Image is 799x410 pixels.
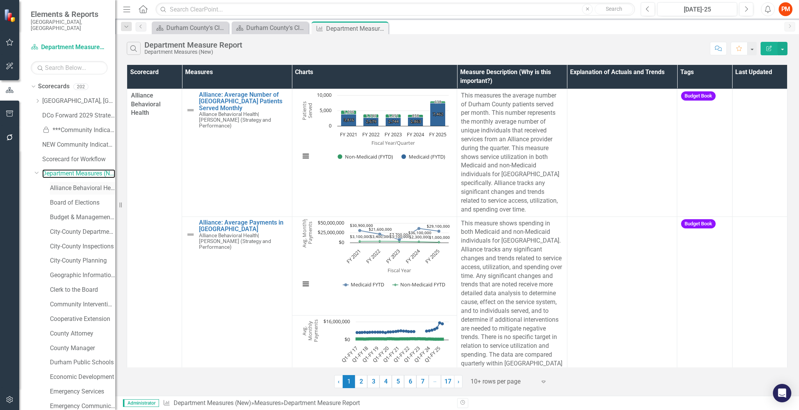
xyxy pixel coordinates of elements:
[50,373,115,382] a: Economic Development
[367,375,380,388] a: 3
[300,278,311,289] button: View chart menu, Chart
[199,111,258,117] span: Alliance Behavioral Health
[408,114,423,117] path: FY 2024, 858.25. Non-Medicaid (FYTD).
[363,331,366,334] path: Q4-FY 17, 6,600,000. Medicaid.
[381,345,400,364] text: Q1-FY 21
[458,378,459,385] span: ›
[131,92,161,117] span: Alliance Behavioral Health
[363,117,378,126] path: FY 2022, 2,678.66666666. Medicaid (FYTD).
[384,131,401,138] text: FY 2023
[50,315,115,324] a: Cooperative Extension
[428,329,431,332] path: Q1-FY 24, 7,900,000. Medicaid.
[284,399,360,407] div: Department Measure Report
[338,378,340,385] span: ‹
[394,330,397,333] path: Q4-FY 20, 7,300,000. Medicaid.
[404,337,408,341] path: Q4-FY 21, 800,000. Non-Medicaid.
[296,91,453,168] div: Chart. Highcharts interactive chart.
[371,345,390,364] text: Q1-FY 20
[355,331,358,334] path: Q1-FY 17, 6,400,000. Medicaid.
[350,345,369,364] text: Q1-FY 18
[567,89,677,217] td: Double-Click to Edit
[388,266,411,273] text: Fiscal Year
[186,230,195,239] img: Not Defined
[412,337,415,341] path: Q3-FY 22, 900,000. Non-Medicaid.
[408,230,431,235] text: $36,100,000
[388,113,399,118] text: 1,051
[154,23,227,33] a: Durham County's ClearPoint Site - Performance Management
[398,238,401,241] path: FY 2023, 7,700,000. Medicaid FYTD.
[378,331,381,334] path: Q2-FY 19, 6,700,000. Medicaid.
[457,89,567,217] td: Double-Click to Edit
[434,99,441,104] text: 638
[50,358,115,367] a: Durham Public Schools
[361,345,380,364] text: Q1-FY 19
[156,3,635,16] input: Search ClearPoint...
[411,119,421,124] text: 2,863
[400,281,445,288] text: Non-Medicaid FYTD
[657,2,737,16] button: [DATE]-25
[425,338,428,341] path: Q4-FY 23, 600,000. Non-Medicaid.
[341,103,445,126] g: Medicaid (FYTD), bar series 2 of 2 with 5 bars.
[414,337,418,341] path: Q4-FY 22, 800,000. Non-Medicaid.
[441,375,454,388] a: 17
[373,337,376,341] path: Q4-FY 18, 800,000. Non-Medicaid.
[390,232,410,237] text: $7,700,000
[296,318,453,395] div: Chart. Highcharts interactive chart.
[42,97,115,106] a: [GEOGRAPHIC_DATA], [GEOGRAPHIC_DATA]
[409,234,430,240] text: $2,300,000
[681,219,716,229] span: Budget Book
[404,247,421,265] text: FY 2024
[402,345,421,364] text: Q1-FY 23
[425,330,428,333] path: Q4-FY 23, 7,700,000. Medicaid.
[350,223,373,228] text: $30,900,000
[438,338,441,341] path: Q1-FY 25, 500,000. Non-Medicaid.
[402,337,405,341] path: Q3-FY 21, 800,000. Non-Medicaid.
[258,111,259,117] span: |
[199,233,288,250] small: [PERSON_NAME] (Strategy and Performance)
[392,375,404,388] a: 5
[199,91,288,112] a: Alliance: Average Number of [GEOGRAPHIC_DATA] Patients Served Monthly
[384,248,401,265] text: FY 2023
[38,82,70,91] a: Scorecards
[386,331,390,334] path: Q1-FY 20, 6,900,000. Medicaid.
[376,337,379,341] path: Q1-FY 19, 800,000. Non-Medicaid.
[329,122,332,129] text: 0
[358,227,440,241] g: Medicaid FYTD, line 1 of 2 with 5 data points.
[381,337,384,341] path: Q3-FY 19, 800,000. Non-Medicaid.
[345,153,393,160] text: Non-Medicaid (FYTD)
[394,337,397,341] path: Q4-FY 20, 700,000. Non-Medicaid.
[430,101,445,103] path: FY 2025, 637.5. Non-Medicaid (FYTD).
[409,330,413,333] path: Q2-FY 22, 7,200,000. Medicaid.
[386,337,390,341] path: Q1-FY 20, 900,000. Non-Medicaid.
[50,344,115,353] a: County Manager
[320,107,332,114] text: 5,000
[438,321,441,324] path: Q1-FY 25, 15,000,000. Medicaid.
[144,41,242,49] div: Department Measure Report
[366,331,369,334] path: Q1-FY 18, 6,500,000. Medicaid.
[681,91,716,101] span: Budget Book
[123,399,159,407] span: Administrator
[378,232,381,235] path: FY 2022, 21,600,000. Medicaid FYTD.
[360,337,363,341] path: Q3-FY 17, 700,000. Non-Medicaid.
[344,109,354,114] text: 1,206
[339,239,344,246] text: $0
[31,10,108,19] span: Elements & Reports
[50,242,115,251] a: City-County Inspections
[407,330,410,333] path: Q1-FY 22, 7,200,000. Medicaid.
[779,2,792,16] button: PM
[368,331,371,334] path: Q2-FY 18, 6,600,000. Medicaid.
[358,229,361,232] path: FY 2021, 30,900,000. Medicaid FYTD.
[50,286,115,294] a: Clerk to the Board
[430,103,445,126] path: FY 2025, 7,462. Medicaid (FYTD).
[50,228,115,236] a: City-County Departments
[366,337,369,341] path: Q1-FY 18, 700,000. Non-Medicaid.
[430,329,433,332] path: Q2-FY 24, 8,500,000. Medicaid.
[441,322,444,326] path: Q2-FY 25, 14,100,000. Medicaid.
[606,6,622,12] span: Search
[399,337,402,341] path: Q2-FY 21, 800,000. Non-Medicaid.
[420,337,423,341] path: Q2-FY 23, 800,000. Non-Medicaid.
[254,399,281,407] a: Measures
[430,338,433,341] path: Q2-FY 24, 600,000. Non-Medicaid.
[326,24,386,33] div: Department Measure Report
